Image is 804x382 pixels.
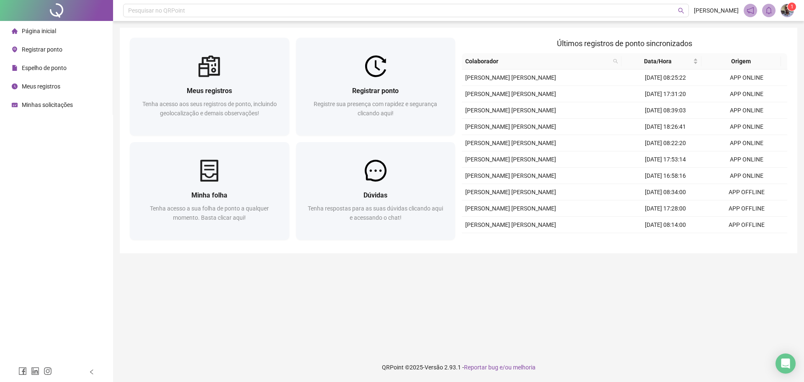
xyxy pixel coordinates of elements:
span: [PERSON_NAME] [PERSON_NAME] [465,91,556,97]
td: [DATE] 08:14:00 [625,217,706,233]
td: [DATE] 08:22:20 [625,135,706,151]
span: [PERSON_NAME] [694,6,739,15]
span: left [89,369,95,375]
span: Versão [425,364,443,371]
td: APP ONLINE [706,135,787,151]
td: APP ONLINE [706,233,787,249]
span: environment [12,47,18,52]
span: Tenha acesso a sua folha de ponto a qualquer momento. Basta clicar aqui! [150,205,269,221]
span: [PERSON_NAME] [PERSON_NAME] [465,189,556,195]
span: schedule [12,102,18,108]
span: [PERSON_NAME] [PERSON_NAME] [465,221,556,228]
span: Minhas solicitações [22,101,73,108]
span: Página inicial [22,28,56,34]
span: [PERSON_NAME] [PERSON_NAME] [465,205,556,212]
td: APP ONLINE [706,70,787,86]
td: APP ONLINE [706,168,787,184]
div: Open Intercom Messenger [776,353,796,374]
span: file [12,65,18,71]
span: [PERSON_NAME] [PERSON_NAME] [465,123,556,130]
td: [DATE] 08:39:03 [625,102,706,119]
span: search [678,8,684,14]
span: instagram [44,367,52,375]
span: search [611,55,620,68]
td: [DATE] 08:34:00 [625,184,706,200]
span: Registrar ponto [22,46,62,53]
a: Meus registrosTenha acesso aos seus registros de ponto, incluindo geolocalização e demais observa... [130,38,289,135]
td: APP ONLINE [706,151,787,168]
td: APP OFFLINE [706,217,787,233]
th: Data/Hora [621,53,701,70]
a: Registrar pontoRegistre sua presença com rapidez e segurança clicando aqui! [296,38,456,135]
td: [DATE] 18:26:41 [625,119,706,135]
td: APP ONLINE [706,119,787,135]
span: [PERSON_NAME] [PERSON_NAME] [465,172,556,179]
span: Dúvidas [363,191,387,199]
span: [PERSON_NAME] [PERSON_NAME] [465,140,556,146]
span: Tenha acesso aos seus registros de ponto, incluindo geolocalização e demais observações! [142,101,277,117]
span: notification [747,7,754,14]
span: clock-circle [12,83,18,89]
td: [DATE] 08:25:22 [625,70,706,86]
td: [DATE] 17:29:59 [625,233,706,249]
a: DúvidasTenha respostas para as suas dúvidas clicando aqui e acessando o chat! [296,142,456,240]
span: Espelho de ponto [22,65,67,71]
td: APP ONLINE [706,102,787,119]
span: Meus registros [22,83,60,90]
td: [DATE] 17:28:00 [625,200,706,217]
span: Meus registros [187,87,232,95]
footer: QRPoint © 2025 - 2.93.1 - [113,353,804,382]
th: Origem [701,53,781,70]
span: Data/Hora [625,57,691,66]
span: [PERSON_NAME] [PERSON_NAME] [465,74,556,81]
span: Tenha respostas para as suas dúvidas clicando aqui e acessando o chat! [308,205,443,221]
span: Colaborador [465,57,610,66]
span: Últimos registros de ponto sincronizados [557,39,692,48]
a: Minha folhaTenha acesso a sua folha de ponto a qualquer momento. Basta clicar aqui! [130,142,289,240]
span: search [613,59,618,64]
span: Registre sua presença com rapidez e segurança clicando aqui! [314,101,437,117]
img: 40471 [781,4,794,17]
td: [DATE] 17:53:14 [625,151,706,168]
span: 1 [791,4,794,10]
td: APP OFFLINE [706,200,787,217]
span: linkedin [31,367,39,375]
span: bell [765,7,773,14]
span: facebook [18,367,27,375]
td: [DATE] 16:58:16 [625,168,706,184]
span: [PERSON_NAME] [PERSON_NAME] [465,156,556,163]
span: Registrar ponto [352,87,399,95]
td: APP OFFLINE [706,184,787,200]
span: Reportar bug e/ou melhoria [464,364,536,371]
td: APP ONLINE [706,86,787,102]
span: home [12,28,18,34]
td: [DATE] 17:31:20 [625,86,706,102]
span: [PERSON_NAME] [PERSON_NAME] [465,107,556,114]
span: Minha folha [191,191,227,199]
sup: Atualize o seu contato no menu Meus Dados [788,3,796,11]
